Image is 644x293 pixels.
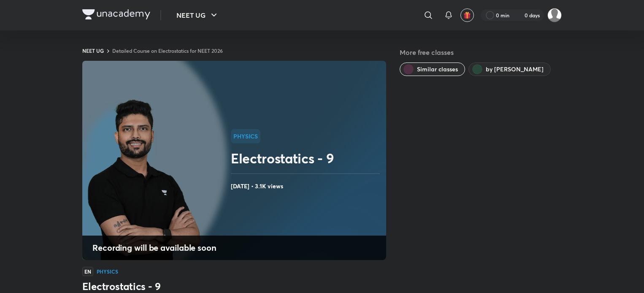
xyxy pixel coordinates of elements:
[97,269,118,274] h4: Physics
[112,47,223,54] a: Detailed Course on Electrostatics for NEET 2026
[82,9,150,22] a: Company Logo
[82,279,386,293] h3: Electrostatics - 9
[460,8,474,22] button: avatar
[463,11,471,19] img: avatar
[171,7,224,24] button: NEET UG
[400,62,465,76] button: Similar classes
[417,65,458,73] span: Similar classes
[82,9,150,19] img: Company Logo
[514,11,523,19] img: streak
[400,47,562,57] h5: More free classes
[486,65,544,73] span: by Prateek Jain
[82,47,104,54] a: NEET UG
[92,242,216,253] h4: Recording will be available soon
[82,267,93,276] span: EN
[231,181,383,192] h4: [DATE] • 3.1K views
[547,8,562,22] img: surabhi
[231,150,383,167] h2: Electrostatics - 9
[468,62,551,76] button: by Prateek Jain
